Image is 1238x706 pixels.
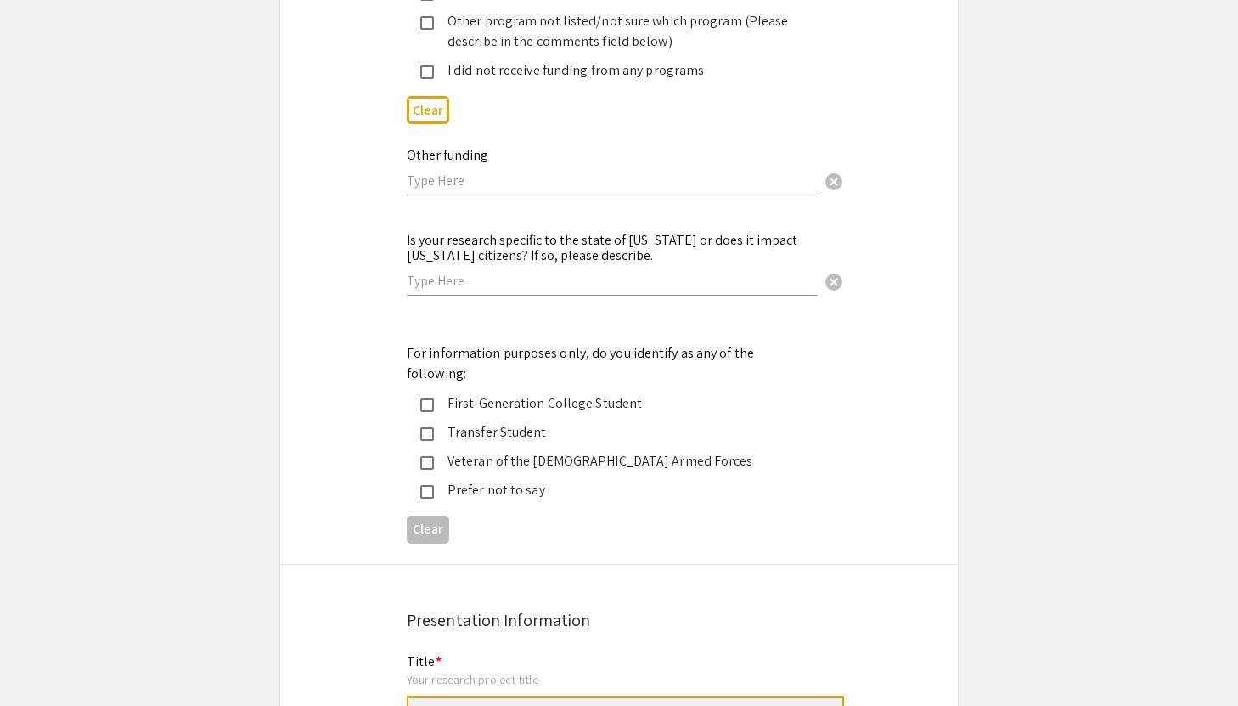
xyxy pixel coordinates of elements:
[824,172,844,192] span: cancel
[434,422,791,443] div: Transfer Student
[434,480,791,500] div: Prefer not to say
[407,272,817,290] input: Type Here
[817,163,851,197] button: Clear
[817,263,851,297] button: Clear
[434,451,791,472] div: Veteran of the [DEMOGRAPHIC_DATA] Armed Forces
[824,272,844,292] span: cancel
[407,344,754,382] mat-label: For information purposes only, do you identify as any of the following:
[407,652,442,670] mat-label: Title
[407,172,817,189] input: Type Here
[13,630,72,693] iframe: Chat
[407,146,488,164] mat-label: Other funding
[407,231,797,264] mat-label: Is your research specific to the state of [US_STATE] or does it impact [US_STATE] citizens? If so...
[407,672,844,687] div: Your research project title
[407,516,449,544] button: Clear
[434,393,791,414] div: First-Generation College Student
[407,607,831,633] div: Presentation Information
[434,60,791,81] div: I did not receive funding from any programs
[434,11,791,52] div: Other program not listed/not sure which program (Please describe in the comments field below)
[407,96,449,124] button: Clear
